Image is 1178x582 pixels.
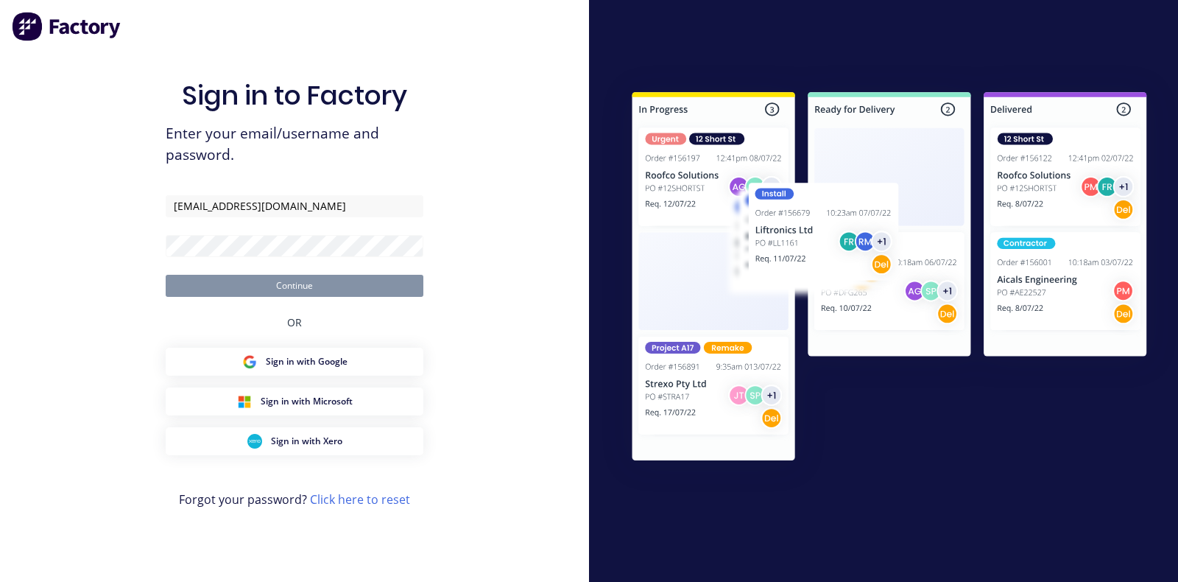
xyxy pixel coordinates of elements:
button: Google Sign inSign in with Google [166,348,423,376]
img: Xero Sign in [247,434,262,449]
span: Sign in with Microsoft [261,395,353,408]
h1: Sign in to Factory [182,80,407,111]
button: Microsoft Sign inSign in with Microsoft [166,388,423,416]
span: Sign in with Xero [271,435,342,448]
button: Continue [166,275,423,297]
span: Enter your email/username and password. [166,123,423,166]
button: Xero Sign inSign in with Xero [166,427,423,455]
img: Microsoft Sign in [237,394,252,409]
img: Factory [12,12,122,41]
img: Sign in [601,63,1178,494]
span: Forgot your password? [179,491,410,508]
input: Email/Username [166,195,423,217]
a: Click here to reset [310,491,410,508]
img: Google Sign in [242,354,257,369]
span: Sign in with Google [266,355,348,368]
div: OR [287,297,302,348]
